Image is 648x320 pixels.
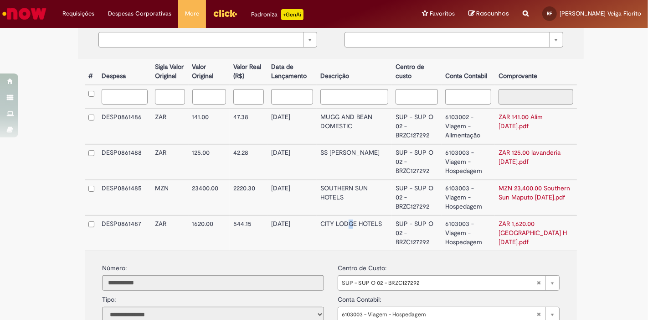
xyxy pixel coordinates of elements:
[189,109,230,144] td: 141.00
[499,184,570,201] a: MZN 23,400.00 Southern Sun Maputo [DATE].pdf
[267,215,317,251] td: [DATE]
[267,180,317,215] td: [DATE]
[230,215,267,251] td: 544.15
[317,180,392,215] td: SOUTHERN SUN HOTELS
[499,220,567,246] a: ZAR 1,620.00 [GEOGRAPHIC_DATA] H [DATE].pdf
[499,148,561,166] a: ZAR 125.00 lavanderia [DATE].pdf
[102,264,127,273] label: Número:
[442,215,495,251] td: 6103003 - Viagem - Hospedagem
[392,215,441,251] td: SUP - SUP O 02 - BRZC127292
[62,9,94,18] span: Requisições
[98,109,151,144] td: DESP0861486
[560,10,641,17] span: [PERSON_NAME] Veiga Fiorito
[338,291,381,304] label: Conta Contabil:
[547,10,552,16] span: RF
[442,144,495,180] td: 6103003 - Viagem - Hospedagem
[430,9,455,18] span: Favoritos
[151,180,188,215] td: MZN
[98,215,151,251] td: DESP0861487
[98,59,151,85] th: Despesa
[442,59,495,85] th: Conta Contabil
[342,276,536,290] span: SUP - SUP O 02 - BRZC127292
[251,9,303,20] div: Padroniza
[151,109,188,144] td: ZAR
[442,109,495,144] td: 6103002 - Viagem - Alimentação
[532,276,545,290] abbr: Limpar campo centro_de_custo
[189,144,230,180] td: 125.00
[392,109,441,144] td: SUP - SUP O 02 - BRZC127292
[281,9,303,20] p: +GenAi
[189,215,230,251] td: 1620.00
[392,180,441,215] td: SUP - SUP O 02 - BRZC127292
[495,215,577,251] td: ZAR 1,620.00 [GEOGRAPHIC_DATA] H [DATE].pdf
[230,109,267,144] td: 47.38
[98,180,151,215] td: DESP0861485
[98,32,317,47] a: Limpar campo {0}
[151,59,188,85] th: Sigla Valor Original
[1,5,48,23] img: ServiceNow
[230,180,267,215] td: 2220.30
[495,144,577,180] td: ZAR 125.00 lavanderia [DATE].pdf
[495,59,577,85] th: Comprovante
[85,59,98,85] th: #
[495,180,577,215] td: MZN 23,400.00 Southern Sun Maputo [DATE].pdf
[476,9,509,18] span: Rascunhos
[267,109,317,144] td: [DATE]
[499,113,543,130] a: ZAR 141.00 Alim [DATE].pdf
[338,275,560,291] a: SUP - SUP O 02 - BRZC127292Limpar campo centro_de_custo
[189,59,230,85] th: Valor Original
[317,144,392,180] td: SS [PERSON_NAME]
[102,291,116,304] label: Tipo:
[338,259,386,273] label: Centro de Custo:
[468,10,509,18] a: Rascunhos
[495,109,577,144] td: ZAR 141.00 Alim [DATE].pdf
[213,6,237,20] img: click_logo_yellow_360x200.png
[317,109,392,144] td: MUGG AND BEAN DOMESTIC
[151,215,188,251] td: ZAR
[98,144,151,180] td: DESP0861488
[267,144,317,180] td: [DATE]
[442,180,495,215] td: 6103003 - Viagem - Hospedagem
[108,9,171,18] span: Despesas Corporativas
[230,59,267,85] th: Valor Real (R$)
[230,144,267,180] td: 42.28
[392,59,441,85] th: Centro de custo
[185,9,199,18] span: More
[317,59,392,85] th: Descrição
[345,32,563,47] a: Limpar campo {0}
[189,180,230,215] td: 23400.00
[392,144,441,180] td: SUP - SUP O 02 - BRZC127292
[317,215,392,251] td: CITY LODGE HOTELS
[151,144,188,180] td: ZAR
[267,59,317,85] th: Data de Lançamento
